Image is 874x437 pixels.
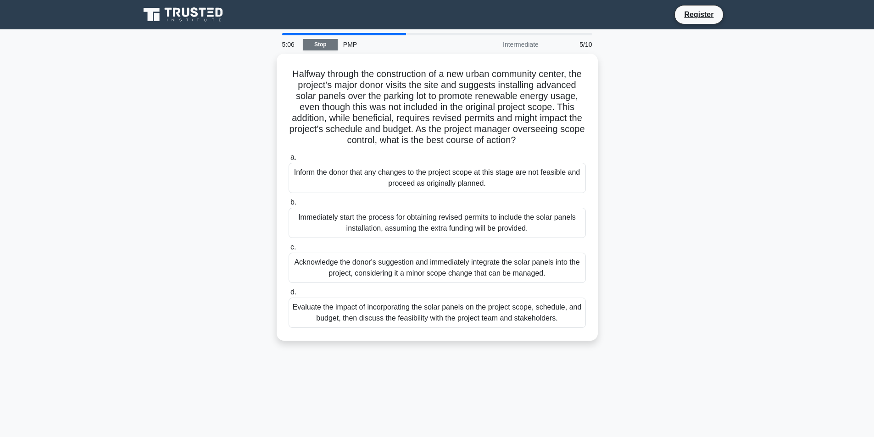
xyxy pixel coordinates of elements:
[289,163,586,193] div: Inform the donor that any changes to the project scope at this stage are not feasible and proceed...
[290,243,296,251] span: c.
[679,9,719,20] a: Register
[338,35,464,54] div: PMP
[464,35,544,54] div: Intermediate
[303,39,338,50] a: Stop
[290,198,296,206] span: b.
[288,68,587,146] h5: Halfway through the construction of a new urban community center, the project's major donor visit...
[289,208,586,238] div: Immediately start the process for obtaining revised permits to include the solar panels installat...
[289,298,586,328] div: Evaluate the impact of incorporating the solar panels on the project scope, schedule, and budget,...
[290,288,296,296] span: d.
[289,253,586,283] div: Acknowledge the donor's suggestion and immediately integrate the solar panels into the project, c...
[290,153,296,161] span: a.
[277,35,303,54] div: 5:06
[544,35,598,54] div: 5/10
